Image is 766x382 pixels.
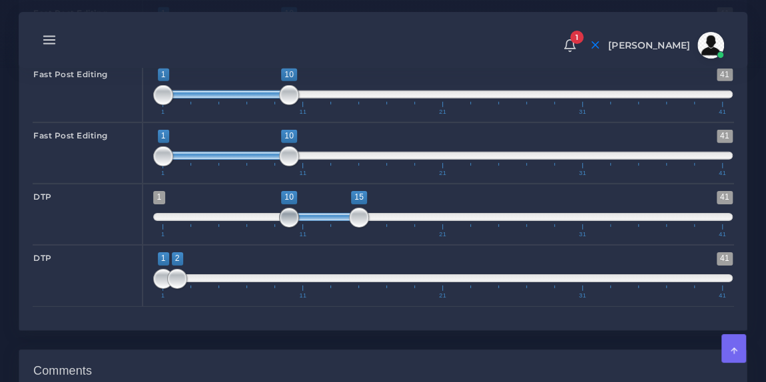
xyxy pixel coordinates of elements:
strong: Fast Post Editing [33,130,108,140]
span: 31 [577,232,588,238]
span: 41 [717,293,728,299]
a: 1 [558,38,581,53]
span: 1 [159,293,167,299]
span: 41 [717,109,728,115]
span: 21 [437,232,448,238]
span: 11 [297,170,308,176]
span: 21 [437,170,448,176]
span: 15 [351,191,367,204]
span: 21 [437,293,448,299]
img: avatar [697,32,724,59]
span: 10 [281,130,297,142]
span: 41 [717,130,733,142]
span: 41 [717,232,728,238]
span: 11 [297,109,308,115]
span: 21 [437,109,448,115]
span: 41 [717,191,733,204]
strong: DTP [33,192,52,202]
span: 1 [153,191,165,204]
span: [PERSON_NAME] [608,41,690,50]
span: 1 [159,232,167,238]
span: 2 [172,252,183,265]
span: 1 [158,69,169,81]
span: 11 [297,232,308,238]
strong: DTP [33,253,52,263]
span: 1 [570,31,583,44]
span: 41 [717,252,733,265]
span: 31 [577,109,588,115]
span: 41 [717,69,733,81]
span: 41 [717,170,728,176]
span: 1 [158,252,169,265]
a: [PERSON_NAME]avatar [601,32,729,59]
span: 11 [297,293,308,299]
span: 10 [281,191,297,204]
span: 31 [577,293,588,299]
span: 1 [159,109,167,115]
span: 31 [577,170,588,176]
strong: Fast Post Editing [33,69,108,79]
span: 1 [159,170,167,176]
span: 10 [281,69,297,81]
h4: Comments [33,364,92,379]
span: 1 [158,130,169,142]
